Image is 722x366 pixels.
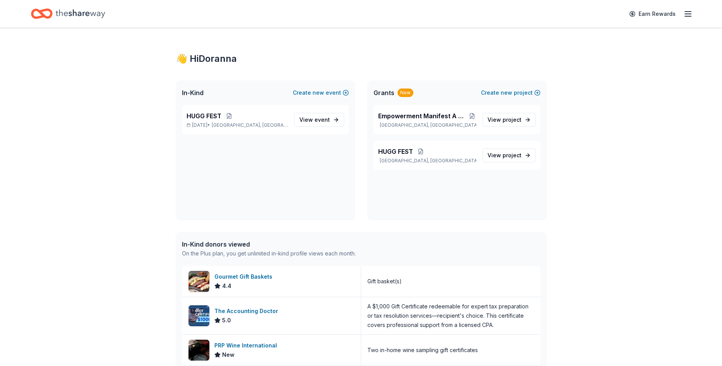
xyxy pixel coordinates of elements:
[367,346,478,355] div: Two in-home wine sampling gift certificates
[189,305,209,326] img: Image for The Accounting Doctor
[299,115,330,124] span: View
[501,88,512,97] span: new
[367,277,402,286] div: Gift basket(s)
[488,151,522,160] span: View
[214,272,275,281] div: Gourmet Gift Baskets
[182,88,204,97] span: In-Kind
[625,7,680,21] a: Earn Rewards
[31,5,105,23] a: Home
[182,249,356,258] div: On the Plus plan, you get unlimited in-kind profile views each month.
[222,281,231,291] span: 4.4
[222,316,231,325] span: 5.0
[378,147,413,156] span: HUGG FEST
[314,116,330,123] span: event
[214,341,280,350] div: PRP Wine International
[378,111,468,121] span: Empowerment Manifest A Deliverance Foundation, Inc.
[367,302,534,330] div: A $1,000 Gift Certificate redeemable for expert tax preparation or tax resolution services—recipi...
[293,88,349,97] button: Createnewevent
[294,113,344,127] a: View event
[313,88,324,97] span: new
[212,122,288,128] span: [GEOGRAPHIC_DATA], [GEOGRAPHIC_DATA]
[222,350,234,359] span: New
[503,152,522,158] span: project
[374,88,394,97] span: Grants
[378,122,476,128] p: [GEOGRAPHIC_DATA], [GEOGRAPHIC_DATA]
[398,89,413,97] div: New
[503,116,522,123] span: project
[189,340,209,361] img: Image for PRP Wine International
[488,115,522,124] span: View
[214,306,281,316] div: The Accounting Doctor
[187,111,221,121] span: HUGG FEST
[189,271,209,292] img: Image for Gourmet Gift Baskets
[482,113,536,127] a: View project
[182,240,356,249] div: In-Kind donors viewed
[187,122,288,128] p: [DATE] •
[176,53,547,65] div: 👋 Hi Doranna
[481,88,540,97] button: Createnewproject
[482,148,536,162] a: View project
[378,158,476,164] p: [GEOGRAPHIC_DATA], [GEOGRAPHIC_DATA]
